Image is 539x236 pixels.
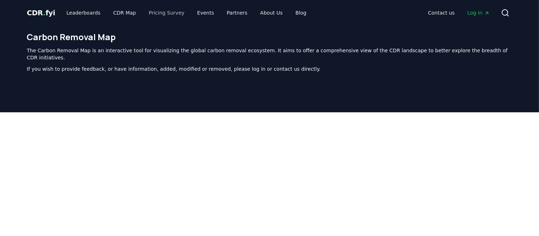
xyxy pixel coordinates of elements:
a: CDR Map [108,6,142,19]
a: Log in [462,6,495,19]
a: Pricing Survey [143,6,190,19]
a: About Us [254,6,288,19]
nav: Main [422,6,495,19]
a: CDR.fyi [27,8,55,18]
a: Leaderboards [61,6,106,19]
p: If you wish to provide feedback, or have information, added, modified or removed, please log in o... [27,65,512,73]
nav: Main [61,6,312,19]
a: Blog [290,6,312,19]
span: CDR fyi [27,9,55,17]
a: Events [192,6,220,19]
h1: Carbon Removal Map [27,31,512,43]
a: Partners [221,6,253,19]
span: Log in [467,9,489,16]
p: The Carbon Removal Map is an interactive tool for visualizing the global carbon removal ecosystem... [27,47,512,61]
span: . [43,9,45,17]
a: Contact us [422,6,460,19]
